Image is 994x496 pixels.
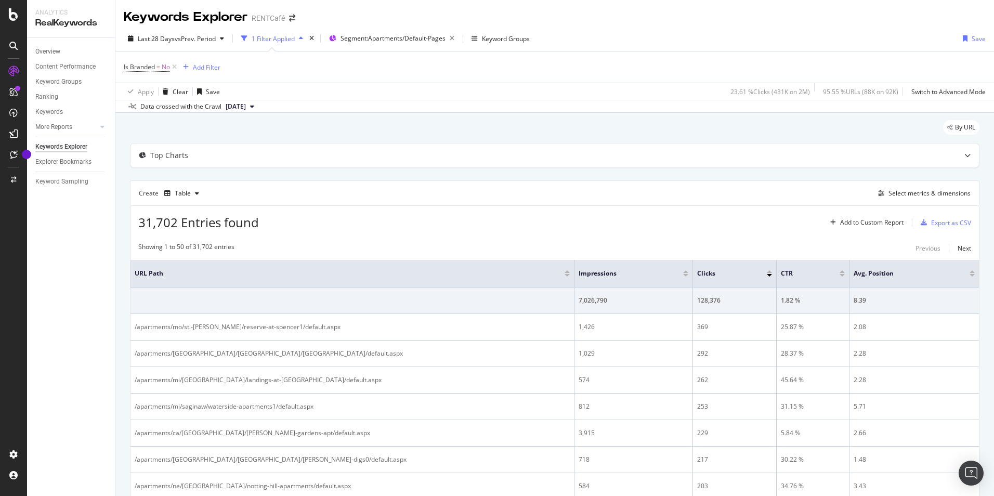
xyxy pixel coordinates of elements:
[697,428,772,438] div: 229
[226,102,246,111] span: 2024 Dec. 10th
[341,34,446,43] span: Segment: Apartments/Default-Pages
[35,61,108,72] a: Content Performance
[579,402,688,411] div: 812
[307,33,316,44] div: times
[175,34,216,43] span: vs Prev. Period
[697,455,772,464] div: 217
[124,30,228,47] button: Last 28 DaysvsPrev. Period
[943,120,979,135] div: legacy label
[730,87,810,96] div: 23.61 % Clicks ( 431K on 2M )
[124,8,247,26] div: Keywords Explorer
[135,322,570,332] div: /apartments/mo/st.-[PERSON_NAME]/reserve-at-spencer1/default.aspx
[482,34,530,43] div: Keyword Groups
[35,156,91,167] div: Explorer Bookmarks
[854,455,975,464] div: 1.48
[138,87,154,96] div: Apply
[135,481,570,491] div: /apartments/ne/[GEOGRAPHIC_DATA]/notting-hill-apartments/default.aspx
[35,92,108,102] a: Ranking
[579,296,688,305] div: 7,026,790
[135,455,570,464] div: /apartments/[GEOGRAPHIC_DATA]/[GEOGRAPHIC_DATA]/[PERSON_NAME]-digs0/default.aspx
[781,296,845,305] div: 1.82 %
[854,402,975,411] div: 5.71
[888,189,971,198] div: Select metrics & dimensions
[135,349,570,358] div: /apartments/[GEOGRAPHIC_DATA]/[GEOGRAPHIC_DATA]/[GEOGRAPHIC_DATA]/default.aspx
[35,176,108,187] a: Keyword Sampling
[193,63,220,72] div: Add Filter
[854,322,975,332] div: 2.08
[915,242,940,255] button: Previous
[35,46,60,57] div: Overview
[138,214,259,231] span: 31,702 Entries found
[958,242,971,255] button: Next
[854,375,975,385] div: 2.28
[697,322,772,332] div: 369
[35,107,108,118] a: Keywords
[911,87,986,96] div: Switch to Advanced Mode
[579,375,688,385] div: 574
[289,15,295,22] div: arrow-right-arrow-left
[35,76,108,87] a: Keyword Groups
[135,269,549,278] span: URL Path
[221,100,258,113] button: [DATE]
[35,141,108,152] a: Keywords Explorer
[917,214,971,231] button: Export as CSV
[955,124,975,130] span: By URL
[156,62,160,71] span: =
[150,150,188,161] div: Top Charts
[124,83,154,100] button: Apply
[781,375,845,385] div: 45.64 %
[931,218,971,227] div: Export as CSV
[959,461,984,486] div: Open Intercom Messenger
[697,349,772,358] div: 292
[135,375,570,385] div: /apartments/mi/[GEOGRAPHIC_DATA]/landings-at-[GEOGRAPHIC_DATA]/default.aspx
[173,87,188,96] div: Clear
[826,214,904,231] button: Add to Custom Report
[579,428,688,438] div: 3,915
[915,244,940,253] div: Previous
[579,349,688,358] div: 1,029
[35,156,108,167] a: Explorer Bookmarks
[697,402,772,411] div: 253
[907,83,986,100] button: Switch to Advanced Mode
[854,296,975,305] div: 8.39
[206,87,220,96] div: Save
[325,30,459,47] button: Segment:Apartments/Default-Pages
[22,150,31,159] div: Tooltip anchor
[35,61,96,72] div: Content Performance
[35,46,108,57] a: Overview
[237,30,307,47] button: 1 Filter Applied
[958,244,971,253] div: Next
[579,269,668,278] span: Impressions
[35,17,107,29] div: RealKeywords
[823,87,898,96] div: 95.55 % URLs ( 88K on 92K )
[252,34,295,43] div: 1 Filter Applied
[697,375,772,385] div: 262
[781,455,845,464] div: 30.22 %
[854,349,975,358] div: 2.28
[138,34,175,43] span: Last 28 Days
[138,242,234,255] div: Showing 1 to 50 of 31,702 entries
[697,269,751,278] span: Clicks
[124,62,155,71] span: Is Branded
[35,76,82,87] div: Keyword Groups
[959,30,986,47] button: Save
[972,34,986,43] div: Save
[854,269,954,278] span: Avg. Position
[854,428,975,438] div: 2.66
[140,102,221,111] div: Data crossed with the Crawl
[175,190,191,197] div: Table
[840,219,904,226] div: Add to Custom Report
[135,402,570,411] div: /apartments/mi/saginaw/waterside-apartments1/default.aspx
[781,402,845,411] div: 31.15 %
[35,8,107,17] div: Analytics
[160,185,203,202] button: Table
[697,481,772,491] div: 203
[697,296,772,305] div: 128,376
[139,185,203,202] div: Create
[35,122,72,133] div: More Reports
[579,481,688,491] div: 584
[781,349,845,358] div: 28.37 %
[162,60,170,74] span: No
[193,83,220,100] button: Save
[854,481,975,491] div: 3.43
